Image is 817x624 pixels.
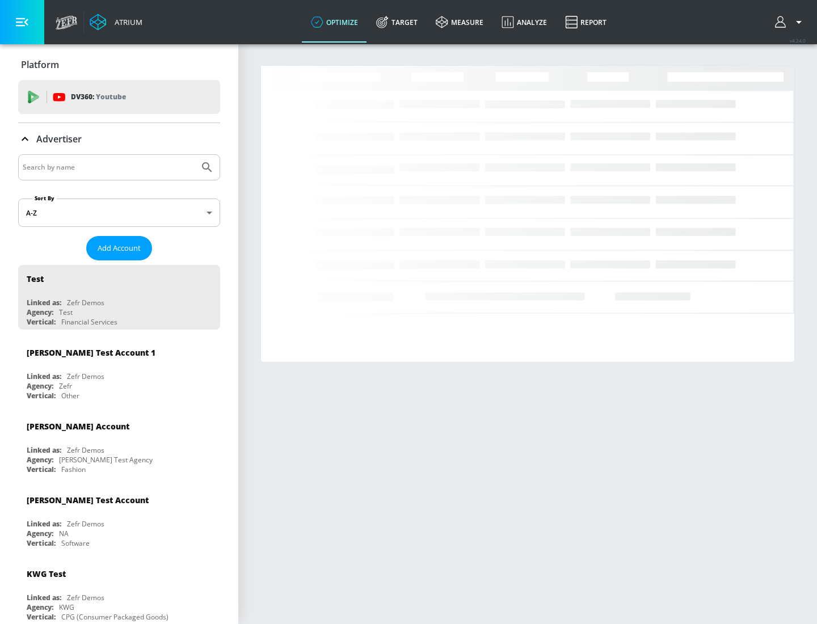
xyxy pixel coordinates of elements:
div: Vertical: [27,538,56,548]
div: [PERSON_NAME] Test Account [27,495,149,505]
div: Zefr Demos [67,593,104,602]
div: Agency: [27,455,53,465]
a: Atrium [90,14,142,31]
a: Analyze [492,2,556,43]
div: [PERSON_NAME] Account [27,421,129,432]
span: v 4.24.0 [790,37,806,44]
div: Linked as: [27,445,61,455]
a: measure [427,2,492,43]
div: Software [61,538,90,548]
div: Agency: [27,602,53,612]
p: Youtube [96,91,126,103]
div: [PERSON_NAME] Test AccountLinked as:Zefr DemosAgency:NAVertical:Software [18,486,220,551]
div: Linked as: [27,298,61,307]
label: Sort By [32,195,57,202]
div: TestLinked as:Zefr DemosAgency:TestVertical:Financial Services [18,265,220,330]
div: Linked as: [27,519,61,529]
p: Platform [21,58,59,71]
a: optimize [302,2,367,43]
div: Zefr Demos [67,372,104,381]
span: Add Account [98,242,141,255]
input: Search by name [23,160,195,175]
div: [PERSON_NAME] Test Account 1Linked as:Zefr DemosAgency:ZefrVertical:Other [18,339,220,403]
div: DV360: Youtube [18,80,220,114]
div: Zefr [59,381,72,391]
div: CPG (Consumer Packaged Goods) [61,612,169,622]
div: Test [59,307,73,317]
div: Fashion [61,465,86,474]
div: Vertical: [27,612,56,622]
div: Zefr Demos [67,445,104,455]
div: Test [27,273,44,284]
div: Atrium [110,17,142,27]
div: Zefr Demos [67,298,104,307]
div: KWG [59,602,74,612]
div: [PERSON_NAME] AccountLinked as:Zefr DemosAgency:[PERSON_NAME] Test AgencyVertical:Fashion [18,412,220,477]
a: Target [367,2,427,43]
div: A-Z [18,199,220,227]
div: Agency: [27,381,53,391]
div: [PERSON_NAME] Test Agency [59,455,153,465]
div: Linked as: [27,372,61,381]
p: DV360: [71,91,126,103]
div: Zefr Demos [67,519,104,529]
div: Vertical: [27,465,56,474]
div: Agency: [27,307,53,317]
p: Advertiser [36,133,82,145]
div: Financial Services [61,317,117,327]
div: Linked as: [27,593,61,602]
a: Report [556,2,616,43]
div: Platform [18,49,220,81]
div: Advertiser [18,123,220,155]
div: Vertical: [27,317,56,327]
div: Vertical: [27,391,56,400]
div: Other [61,391,79,400]
div: [PERSON_NAME] Test Account 1 [27,347,155,358]
div: KWG Test [27,568,66,579]
div: NA [59,529,69,538]
div: Agency: [27,529,53,538]
button: Add Account [86,236,152,260]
